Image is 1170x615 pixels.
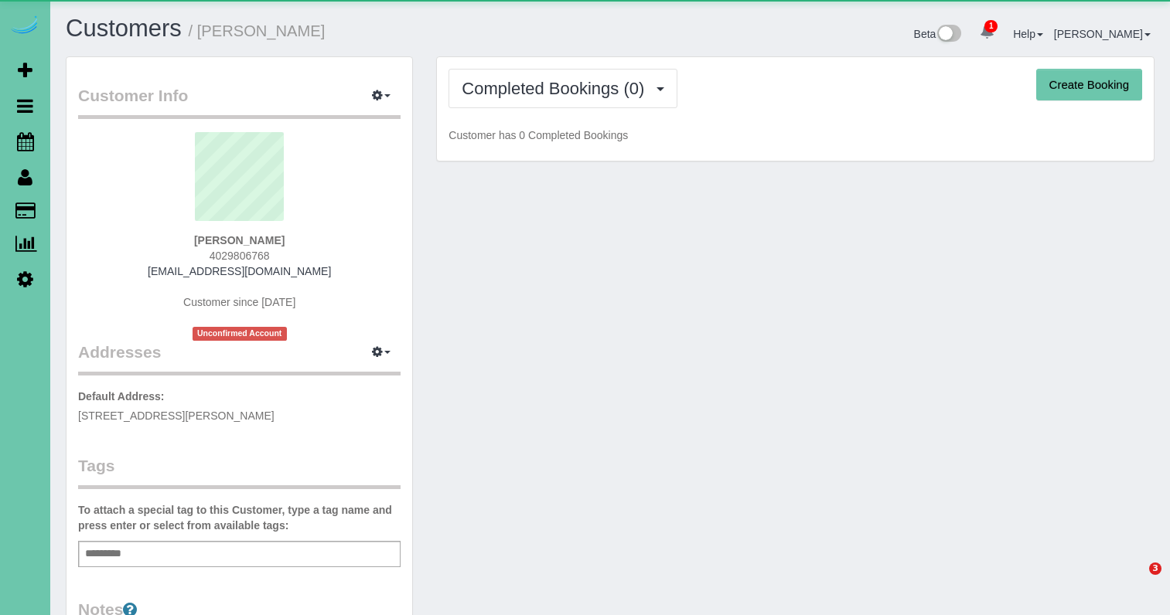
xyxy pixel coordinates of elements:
[183,296,295,308] span: Customer since [DATE]
[78,502,401,533] label: To attach a special tag to this Customer, type a tag name and press enter or select from availabl...
[914,28,962,40] a: Beta
[462,79,652,98] span: Completed Bookings (0)
[189,22,326,39] small: / [PERSON_NAME]
[1013,28,1043,40] a: Help
[193,327,287,340] span: Unconfirmed Account
[1036,69,1142,101] button: Create Booking
[148,265,331,277] a: [EMAIL_ADDRESS][DOMAIN_NAME]
[1054,28,1151,40] a: [PERSON_NAME]
[1149,562,1161,575] span: 3
[66,15,182,42] a: Customers
[1117,562,1155,600] iframe: Intercom live chat
[78,454,401,489] legend: Tags
[449,69,677,108] button: Completed Bookings (0)
[194,234,285,246] strong: [PERSON_NAME]
[984,20,998,32] span: 1
[936,25,961,45] img: New interface
[972,15,1002,49] a: 1
[9,15,40,37] img: Automaid Logo
[78,409,275,422] span: [STREET_ADDRESS][PERSON_NAME]
[449,127,1142,143] p: Customer has 0 Completed Bookings
[78,84,401,119] legend: Customer Info
[210,250,270,262] span: 4029806768
[78,389,165,404] label: Default Address:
